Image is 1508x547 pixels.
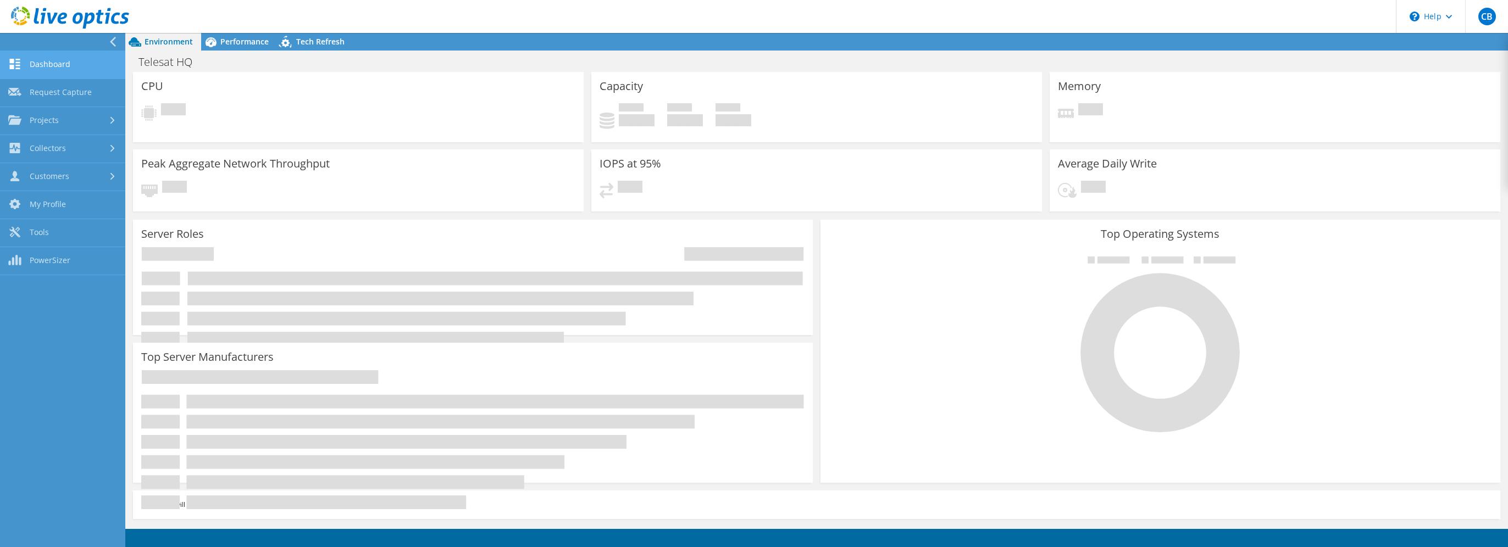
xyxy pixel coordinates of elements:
[162,181,187,196] span: Pending
[600,158,661,170] h3: IOPS at 95%
[141,351,274,363] h3: Top Server Manufacturers
[619,114,655,126] h4: 0 GiB
[1081,181,1106,196] span: Pending
[141,228,204,240] h3: Server Roles
[133,490,1500,519] div: This graph will display once collector runs have completed
[134,56,209,68] h1: Telesat HQ
[667,114,703,126] h4: 0 GiB
[716,103,740,114] span: Total
[1478,8,1496,25] span: CB
[667,103,692,114] span: Free
[145,36,193,47] span: Environment
[618,181,642,196] span: Pending
[1410,12,1420,21] svg: \n
[829,228,1492,240] h3: Top Operating Systems
[600,80,643,92] h3: Capacity
[1058,80,1101,92] h3: Memory
[716,114,751,126] h4: 0 GiB
[161,103,186,118] span: Pending
[296,36,345,47] span: Tech Refresh
[1058,158,1157,170] h3: Average Daily Write
[1078,103,1103,118] span: Pending
[141,80,163,92] h3: CPU
[619,103,644,114] span: Used
[220,36,269,47] span: Performance
[141,158,330,170] h3: Peak Aggregate Network Throughput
